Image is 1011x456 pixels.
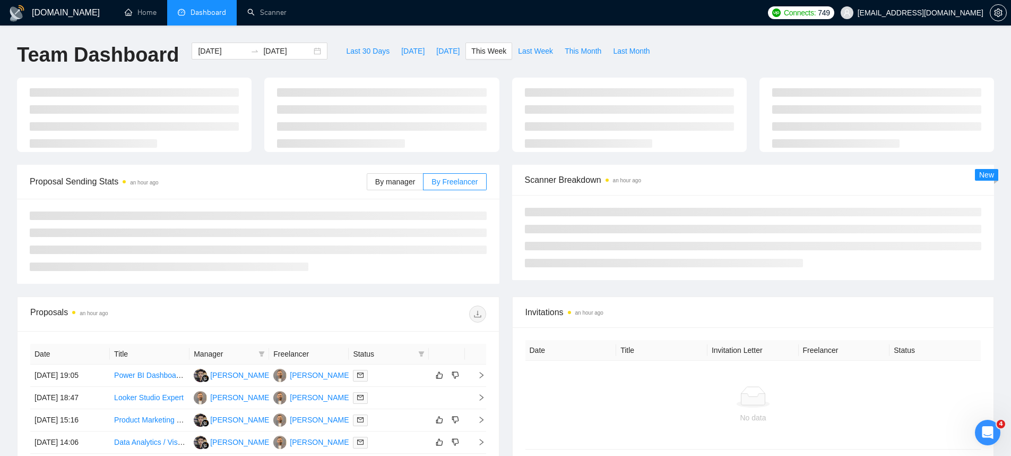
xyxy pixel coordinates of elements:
time: an hour ago [130,180,158,185]
img: logo [8,5,25,22]
div: [PERSON_NAME] [210,392,271,403]
img: upwork-logo.png [772,9,781,17]
span: filter [418,351,425,357]
a: IA[PERSON_NAME] [194,437,271,446]
a: setting [990,9,1007,17]
button: like [433,413,446,426]
span: setting [990,9,1006,17]
img: SK [273,391,287,404]
th: Freelancer [269,344,349,365]
time: an hour ago [613,178,641,183]
span: Invitations [525,306,981,319]
span: right [469,371,485,379]
span: like [436,416,443,424]
button: dislike [449,413,462,426]
span: [DATE] [401,45,425,57]
a: Looker Studio Expert [114,393,184,402]
img: SK [273,436,287,449]
div: [PERSON_NAME] [290,392,351,403]
button: Last Month [607,43,655,60]
td: [DATE] 19:05 [30,365,110,387]
button: This Month [559,43,607,60]
img: IA [194,369,207,382]
a: SK[PERSON_NAME] [273,415,351,424]
span: mail [357,417,364,423]
th: Date [525,340,617,361]
th: Manager [189,344,269,365]
span: Scanner Breakdown [525,173,982,187]
th: Invitation Letter [707,340,799,361]
button: dislike [449,369,462,382]
img: SK [273,413,287,427]
div: [PERSON_NAME] [210,369,271,381]
a: SK[PERSON_NAME] [273,437,351,446]
div: [PERSON_NAME] [290,436,351,448]
span: swap-right [250,47,259,55]
a: searchScanner [247,8,287,17]
span: dislike [452,416,459,424]
button: [DATE] [395,43,430,60]
span: user [843,9,851,16]
a: homeHome [125,8,157,17]
span: right [469,416,485,424]
img: SK [273,369,287,382]
th: Status [889,340,981,361]
span: Manager [194,348,254,360]
th: Title [110,344,189,365]
input: Start date [198,45,246,57]
td: Data Analytics / Visualization Specialist [110,432,189,454]
img: gigradar-bm.png [202,442,209,449]
span: 749 [818,7,829,19]
a: SK[PERSON_NAME] [273,370,351,379]
button: like [433,436,446,449]
th: Title [616,340,707,361]
td: Product Marketing Generalist - Self learner with a knack for GTM and getting things done [110,409,189,432]
span: filter [416,346,427,362]
span: Last Week [518,45,553,57]
span: dislike [452,371,459,379]
td: Looker Studio Expert [110,387,189,409]
th: Freelancer [799,340,890,361]
a: SK[PERSON_NAME] [273,393,351,401]
span: Connects: [784,7,816,19]
span: dislike [452,438,459,446]
div: [PERSON_NAME] [210,414,271,426]
button: dislike [449,436,462,449]
span: Last 30 Days [346,45,390,57]
span: dashboard [178,9,185,16]
a: Product Marketing Generalist - Self learner with a knack for GTM and getting things done [114,416,407,424]
a: IA[PERSON_NAME] [194,370,271,379]
img: IA [194,413,207,427]
td: [DATE] 14:06 [30,432,110,454]
span: to [250,47,259,55]
img: SK [194,391,207,404]
button: [DATE] [430,43,465,60]
span: mail [357,394,364,401]
span: like [436,371,443,379]
button: This Week [465,43,512,60]
td: Power BI Dashboard Development from Excel [110,365,189,387]
a: Data Analytics / Visualization Specialist [114,438,243,446]
span: This Week [471,45,506,57]
span: right [469,438,485,446]
a: Power BI Dashboard Development from Excel [114,371,266,379]
div: No data [534,412,973,424]
span: filter [258,351,265,357]
input: End date [263,45,312,57]
span: Proposal Sending Stats [30,175,367,188]
a: SK[PERSON_NAME] [194,393,271,401]
h1: Team Dashboard [17,43,179,67]
a: IA[PERSON_NAME] [194,415,271,424]
button: Last Week [512,43,559,60]
div: [PERSON_NAME] [210,436,271,448]
iframe: Intercom live chat [975,420,1000,445]
time: an hour ago [80,310,108,316]
div: [PERSON_NAME] [290,414,351,426]
div: [PERSON_NAME] [290,369,351,381]
button: setting [990,4,1007,21]
th: Date [30,344,110,365]
span: right [469,394,485,401]
td: [DATE] 15:16 [30,409,110,432]
span: Last Month [613,45,650,57]
button: Last 30 Days [340,43,395,60]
